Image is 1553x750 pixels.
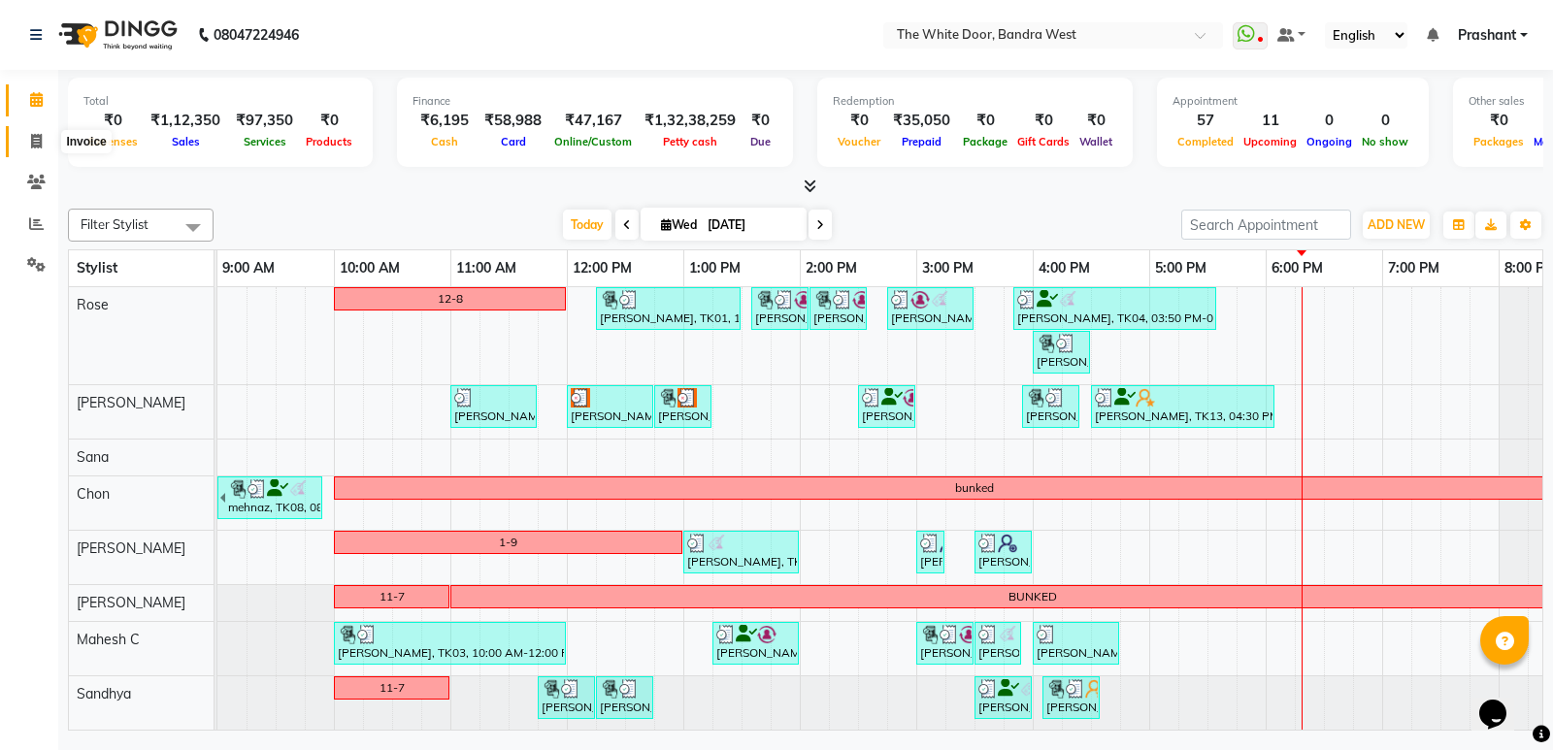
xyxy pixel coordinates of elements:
div: [PERSON_NAME], TK04, 03:30 PM-04:00 PM, Dry head Massage [976,679,1030,716]
a: 12:00 PM [568,254,637,282]
div: ₹58,988 [477,110,549,132]
div: bunked [955,479,994,497]
input: 2025-09-03 [702,211,799,240]
div: [PERSON_NAME], TK03, 10:00 AM-12:00 PM, Medicated Pedicure ,Medicated Pedicure [336,625,564,662]
div: 11-7 [380,679,405,697]
div: [PERSON_NAME], TK03, 12:15 PM-12:45 PM, Head+ Neck + Shoulder Massage Coconut Oil (Prevents Dry, ... [598,679,651,716]
a: 3:00 PM [917,254,978,282]
span: Sandhya [77,685,131,702]
span: Services [239,135,291,148]
div: ₹0 [1012,110,1074,132]
div: ₹0 [301,110,357,132]
div: 57 [1173,110,1239,132]
a: 1:00 PM [684,254,745,282]
span: Mahesh C [77,631,140,648]
div: ₹97,350 [228,110,301,132]
div: [PERSON_NAME], TK30, 03:00 PM-04:00 PM, [MEDICAL_DATA] massage 60 mins [918,534,942,571]
a: 5:00 PM [1150,254,1211,282]
div: ₹0 [83,110,143,132]
div: 0 [1302,110,1357,132]
div: 11 [1239,110,1302,132]
span: Cash [426,135,463,148]
div: Redemption [833,93,1117,110]
div: ₹47,167 [549,110,637,132]
span: Products [301,135,357,148]
div: [PERSON_NAME], TK05, 12:45 PM-01:15 PM, Long Last Gel Polish [656,388,710,425]
div: Appointment [1173,93,1413,110]
div: ₹0 [1469,110,1529,132]
span: ADD NEW [1368,217,1425,232]
span: Prashant [1458,25,1516,46]
div: [PERSON_NAME], TK39, 04:00 PM-04:45 PM, TWD Classic Pedicure [1035,625,1117,662]
span: Upcoming [1239,135,1302,148]
span: Package [958,135,1012,148]
span: Online/Custom [549,135,637,148]
span: Wallet [1074,135,1117,148]
span: Completed [1173,135,1239,148]
span: Ongoing [1302,135,1357,148]
span: Rose [77,296,109,313]
span: Filter Stylist [81,216,149,232]
a: 7:00 PM [1383,254,1444,282]
div: [PERSON_NAME], TK06, 01:35 PM-02:05 PM, Gel Polish Removal [753,290,807,327]
div: Total [83,93,357,110]
div: [PERSON_NAME], TK29, 03:00 PM-03:30 PM, Pedicures - Shape & Polish [918,625,972,662]
span: Wed [656,217,702,232]
div: ₹0 [958,110,1012,132]
a: 4:00 PM [1034,254,1095,282]
div: [PERSON_NAME], TK04, 03:50 PM-05:35 PM, TWD Classic Manicure,Gel Polish Removal,Long Last Gel Polish [1015,290,1214,327]
span: Gift Cards [1012,135,1074,148]
span: Prepaid [897,135,946,148]
div: [PERSON_NAME], TK03, 11:00 AM-11:45 AM, TWD Classic Manicure [452,388,535,425]
span: Packages [1469,135,1529,148]
span: Chon [77,485,110,503]
button: ADD NEW [1363,212,1430,239]
span: Voucher [833,135,885,148]
div: ₹0 [743,110,777,132]
span: No show [1357,135,1413,148]
div: Invoice [61,130,111,153]
input: Search Appointment [1181,210,1351,240]
span: Due [745,135,776,148]
div: BUNKED [1008,588,1057,605]
div: ₹1,12,350 [143,110,228,132]
span: Petty cash [658,135,722,148]
span: [PERSON_NAME] [77,594,185,611]
div: mehnaz, TK08, 08:45 AM-09:55 AM, Body Sculpting massage 60 mins [226,479,320,516]
div: 12-8 [438,290,463,308]
div: [PERSON_NAME], TK05, 12:00 PM-12:45 PM, TWD Classic Manicure [569,388,651,425]
div: [PERSON_NAME] ., TK40, 04:05 PM-04:35 PM, Dry head Massage [1044,679,1098,716]
div: 0 [1357,110,1413,132]
span: Sana [77,448,109,466]
div: ₹0 [1074,110,1117,132]
div: [PERSON_NAME], TK06, 02:05 PM-02:35 PM, Long Last Gel Polish [811,290,865,327]
div: [PERSON_NAME], TK37, 03:55 PM-04:25 PM, Manicures - Shape & Polish [1024,388,1077,425]
div: ₹0 [833,110,885,132]
div: [PERSON_NAME], TK13, 04:30 PM-06:05 PM, Absolute Acrlyic,Nail art ( single tip) [1093,388,1272,425]
div: [PERSON_NAME], TK01, 12:15 PM-01:30 PM, Gorgeous French Gel,Gel Polish Removal [598,290,739,327]
div: [PERSON_NAME], TK29, 02:30 PM-03:00 PM, Manicures - Shape & Polish [860,388,913,425]
a: 6:00 PM [1267,254,1328,282]
img: logo [50,8,182,62]
a: 11:00 AM [451,254,521,282]
div: [PERSON_NAME], TK06, 02:45 PM-03:30 PM, TWD Classic Manicure [889,290,972,327]
span: Today [563,210,611,240]
span: Stylist [77,259,117,277]
a: 10:00 AM [335,254,405,282]
iframe: chat widget [1471,672,1534,731]
span: Sales [167,135,205,148]
b: 08047224946 [214,8,299,62]
div: [PERSON_NAME], TK39, 04:00 PM-04:30 PM, Manicures - Shape & Polish [1035,334,1088,371]
div: [PERSON_NAME], TK26, 01:00 PM-02:00 PM, [MEDICAL_DATA] massage 60 mins [685,534,797,571]
a: 9:00 AM [217,254,280,282]
div: 11-7 [380,588,405,605]
div: ₹6,195 [413,110,477,132]
a: 2:00 PM [801,254,862,282]
span: Card [496,135,531,148]
div: [PERSON_NAME], TK04, 03:30 PM-03:55 PM, TWD Classic Pedicure [976,625,1019,662]
span: [PERSON_NAME] [77,394,185,411]
div: [PERSON_NAME] ., TK17, 01:15 PM-02:00 PM, TWD Classic Pedicure [714,625,797,662]
div: 1-9 [499,534,517,551]
span: [PERSON_NAME] [77,539,185,557]
div: [PERSON_NAME], TK30, 03:00 PM-04:00 PM, [MEDICAL_DATA] massage 60 mins [976,534,1030,571]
